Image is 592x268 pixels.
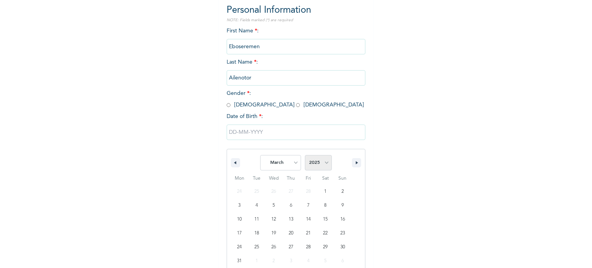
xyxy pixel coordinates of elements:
[290,199,292,212] span: 6
[227,17,365,23] p: NOTE: Fields marked (*) are required
[271,226,276,240] span: 19
[227,113,263,121] span: Date of Birth :
[227,125,365,140] input: DD-MM-YYYY
[341,185,344,199] span: 2
[334,226,351,240] button: 23
[324,199,326,212] span: 8
[317,226,334,240] button: 22
[317,172,334,185] span: Sat
[231,226,248,240] button: 17
[237,240,242,254] span: 24
[289,226,293,240] span: 20
[271,212,276,226] span: 12
[307,199,309,212] span: 7
[299,240,317,254] button: 28
[265,240,283,254] button: 26
[299,212,317,226] button: 14
[271,240,276,254] span: 26
[231,240,248,254] button: 24
[299,172,317,185] span: Fri
[289,212,293,226] span: 13
[227,39,365,54] input: Enter your first name
[254,212,259,226] span: 11
[265,226,283,240] button: 19
[334,172,351,185] span: Sun
[231,172,248,185] span: Mon
[265,199,283,212] button: 5
[317,185,334,199] button: 1
[317,240,334,254] button: 29
[323,212,328,226] span: 15
[231,199,248,212] button: 3
[306,226,311,240] span: 21
[227,70,365,86] input: Enter your last name
[299,226,317,240] button: 21
[256,199,258,212] span: 4
[227,28,365,49] span: First Name :
[227,59,365,81] span: Last Name :
[248,172,266,185] span: Tue
[265,172,283,185] span: Wed
[254,240,259,254] span: 25
[237,254,242,268] span: 31
[340,226,345,240] span: 23
[289,240,293,254] span: 27
[283,226,300,240] button: 20
[272,199,275,212] span: 5
[334,185,351,199] button: 2
[317,212,334,226] button: 15
[248,212,266,226] button: 11
[227,3,365,17] h2: Personal Information
[340,240,345,254] span: 30
[248,240,266,254] button: 25
[341,199,344,212] span: 9
[237,212,242,226] span: 10
[237,226,242,240] span: 17
[334,212,351,226] button: 16
[248,199,266,212] button: 4
[323,226,328,240] span: 22
[306,240,311,254] span: 28
[227,91,364,108] span: Gender : [DEMOGRAPHIC_DATA] [DEMOGRAPHIC_DATA]
[248,226,266,240] button: 18
[238,199,240,212] span: 3
[265,212,283,226] button: 12
[323,240,328,254] span: 29
[231,212,248,226] button: 10
[283,212,300,226] button: 13
[334,199,351,212] button: 9
[317,199,334,212] button: 8
[334,240,351,254] button: 30
[299,199,317,212] button: 7
[283,240,300,254] button: 27
[283,199,300,212] button: 6
[324,185,326,199] span: 1
[254,226,259,240] span: 18
[231,254,248,268] button: 31
[306,212,311,226] span: 14
[340,212,345,226] span: 16
[283,172,300,185] span: Thu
